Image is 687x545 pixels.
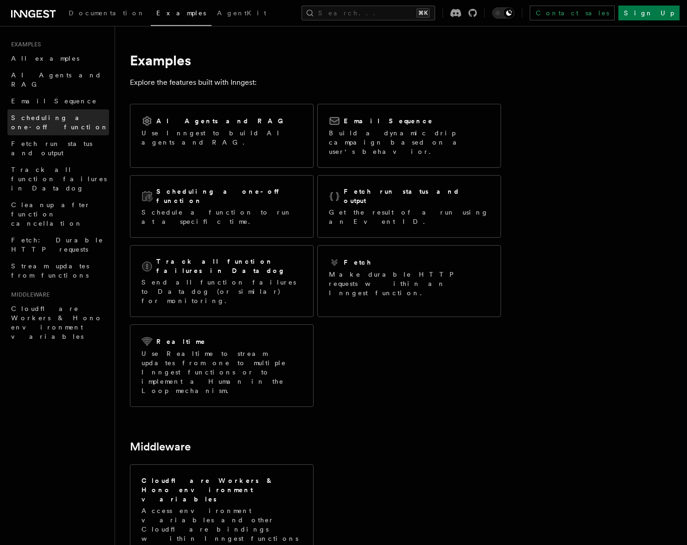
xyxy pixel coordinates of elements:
[130,175,314,238] a: Scheduling a one-off functionSchedule a function to run at a specific time.
[141,476,302,504] h2: Cloudflare Workers & Hono environment variables
[7,93,109,109] a: Email Sequence
[7,258,109,284] a: Stream updates from functions
[11,55,79,62] span: All examples
[7,135,109,161] a: Fetch run status and output
[130,52,501,69] h1: Examples
[156,9,206,17] span: Examples
[530,6,615,20] a: Contact sales
[151,3,212,26] a: Examples
[63,3,151,25] a: Documentation
[11,166,107,192] span: Track all function failures in Datadog
[7,50,109,67] a: All examples
[7,161,109,196] a: Track all function failures in Datadog
[141,128,302,147] p: Use Inngest to build AI agents and RAG.
[344,187,489,205] h2: Fetch run status and output
[317,175,501,238] a: Fetch run status and outputGet the result of a run using an Event ID.
[317,104,501,168] a: Email SequenceBuild a dynamic drip campaign based on a user's behavior.
[417,8,430,18] kbd: ⌘K
[69,9,145,17] span: Documentation
[344,258,372,267] h2: Fetch
[130,440,191,453] a: Middleware
[302,6,435,20] button: Search...⌘K
[141,208,302,226] p: Schedule a function to run at a specific time.
[7,232,109,258] a: Fetch: Durable HTTP requests
[317,245,501,317] a: FetchMake durable HTTP requests within an Inngest function.
[11,305,103,340] span: Cloudflare Workers & Hono environment variables
[7,196,109,232] a: Cleanup after function cancellation
[329,208,489,226] p: Get the result of a run using an Event ID.
[156,187,302,205] h2: Scheduling a one-off function
[130,76,501,89] p: Explore the features built with Inngest:
[11,140,92,157] span: Fetch run status and output
[344,116,433,126] h2: Email Sequence
[11,262,89,279] span: Stream updates from functions
[7,109,109,135] a: Scheduling a one-off function
[11,236,103,253] span: Fetch: Durable HTTP requests
[329,128,489,156] p: Build a dynamic drip campaign based on a user's behavior.
[141,278,302,305] p: Send all function failures to Datadog (or similar) for monitoring.
[11,114,109,131] span: Scheduling a one-off function
[156,116,288,126] h2: AI Agents and RAG
[130,324,314,407] a: RealtimeUse Realtime to stream updates from one to multiple Inngest functions or to implement a H...
[217,9,266,17] span: AgentKit
[11,97,97,105] span: Email Sequence
[618,6,680,20] a: Sign Up
[7,67,109,93] a: AI Agents and RAG
[329,270,489,298] p: Make durable HTTP requests within an Inngest function.
[141,349,302,395] p: Use Realtime to stream updates from one to multiple Inngest functions or to implement a Human in ...
[7,300,109,345] a: Cloudflare Workers & Hono environment variables
[11,71,102,88] span: AI Agents and RAG
[130,245,314,317] a: Track all function failures in DatadogSend all function failures to Datadog (or similar) for moni...
[212,3,272,25] a: AgentKit
[492,7,514,19] button: Toggle dark mode
[7,41,41,48] span: Examples
[11,201,90,227] span: Cleanup after function cancellation
[156,337,206,346] h2: Realtime
[7,291,50,298] span: Middleware
[130,104,314,168] a: AI Agents and RAGUse Inngest to build AI agents and RAG.
[156,257,302,275] h2: Track all function failures in Datadog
